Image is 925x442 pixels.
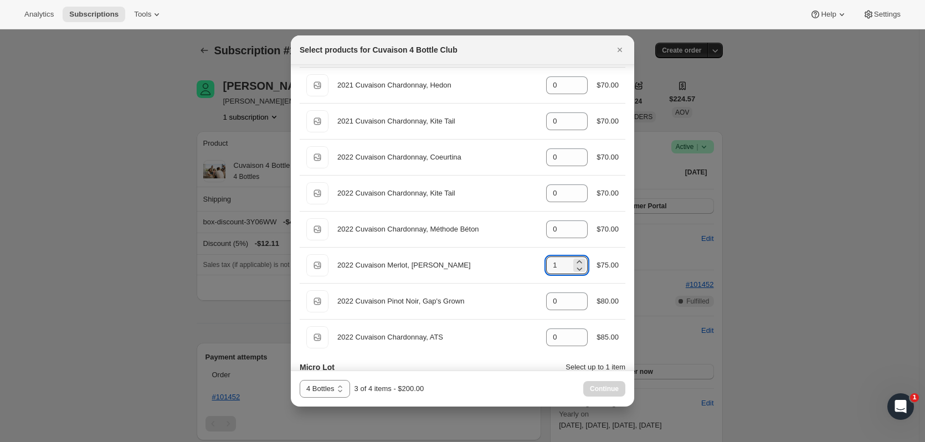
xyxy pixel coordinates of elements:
[354,383,424,394] div: 3 of 4 items - $200.00
[597,260,619,271] div: $75.00
[597,152,619,163] div: $70.00
[337,296,537,307] div: 2022 Cuvaison Pinot Noir, Gap's Grown
[597,80,619,91] div: $70.00
[887,393,914,420] iframe: Intercom live chat
[337,260,537,271] div: 2022 Cuvaison Merlot, [PERSON_NAME]
[24,10,54,19] span: Analytics
[597,188,619,199] div: $70.00
[856,7,907,22] button: Settings
[134,10,151,19] span: Tools
[300,362,335,373] h3: Micro Lot
[63,7,125,22] button: Subscriptions
[337,116,537,127] div: 2021 Cuvaison Chardonnay, Kite Tail
[127,7,169,22] button: Tools
[597,296,619,307] div: $80.00
[337,332,537,343] div: 2022 Cuvaison Chardonnay, ATS
[597,116,619,127] div: $70.00
[612,42,628,58] button: Close
[69,10,119,19] span: Subscriptions
[337,152,537,163] div: 2022 Cuvaison Chardonnay, Coeurtina
[337,224,537,235] div: 2022 Cuvaison Chardonnay, Méthode Béton
[566,362,625,373] p: Select up to 1 item
[300,44,458,55] h2: Select products for Cuvaison 4 Bottle Club
[18,7,60,22] button: Analytics
[874,10,901,19] span: Settings
[803,7,854,22] button: Help
[597,332,619,343] div: $85.00
[910,393,919,402] span: 1
[337,188,537,199] div: 2022 Cuvaison Chardonnay, Kite Tail
[821,10,836,19] span: Help
[337,80,537,91] div: 2021 Cuvaison Chardonnay, Hedon
[597,224,619,235] div: $70.00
